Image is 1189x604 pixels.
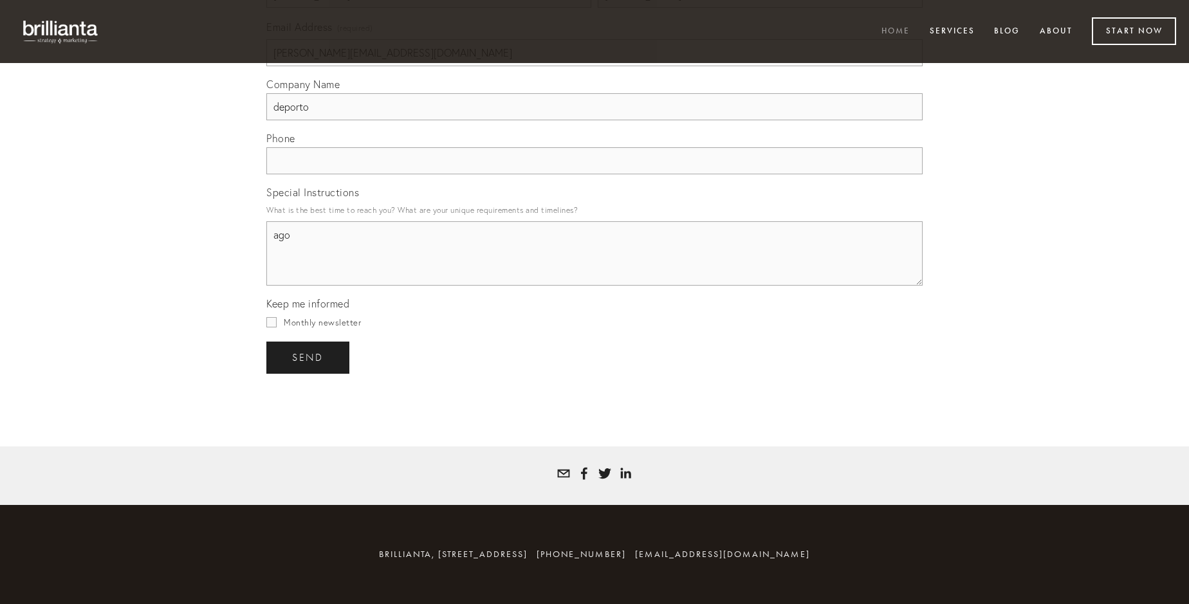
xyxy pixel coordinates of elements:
a: Home [873,21,918,42]
a: Services [921,21,983,42]
a: Blog [986,21,1028,42]
a: Tatyana White [619,467,632,480]
span: Keep me informed [266,297,349,310]
a: tatyana@brillianta.com [557,467,570,480]
p: What is the best time to reach you? What are your unique requirements and timelines? [266,201,923,219]
span: Special Instructions [266,186,359,199]
img: brillianta - research, strategy, marketing [13,13,109,50]
textarea: ago [266,221,923,286]
a: Tatyana White [598,467,611,480]
button: sendsend [266,342,349,374]
span: Monthly newsletter [284,317,361,327]
span: Phone [266,132,295,145]
a: Tatyana Bolotnikov White [578,467,591,480]
a: Start Now [1092,17,1176,45]
span: brillianta, [STREET_ADDRESS] [379,549,528,560]
span: Company Name [266,78,340,91]
input: Monthly newsletter [266,317,277,327]
span: [PHONE_NUMBER] [537,549,626,560]
a: About [1031,21,1081,42]
a: [EMAIL_ADDRESS][DOMAIN_NAME] [635,549,810,560]
span: send [292,352,324,363]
